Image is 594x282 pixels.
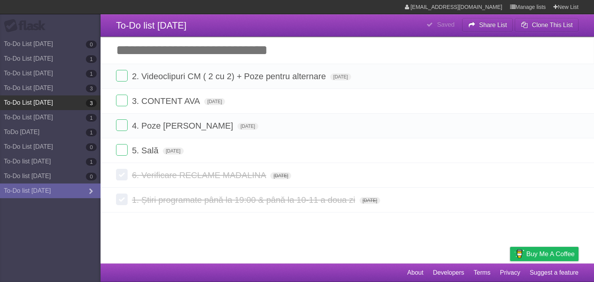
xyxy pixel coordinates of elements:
[462,18,513,32] button: Share List
[360,197,381,204] span: [DATE]
[514,247,524,260] img: Buy me a coffee
[237,123,258,130] span: [DATE]
[116,70,128,82] label: Done
[116,95,128,106] label: Done
[116,119,128,131] label: Done
[163,148,184,155] span: [DATE]
[116,20,186,31] span: To-Do list [DATE]
[204,98,225,105] span: [DATE]
[437,21,454,28] b: Saved
[132,96,202,106] span: 3. CONTENT AVA
[526,247,575,261] span: Buy me a coffee
[500,265,520,280] a: Privacy
[132,195,357,205] span: 1. Știri programate până la 19:00 & până la 10-11 a doua zi
[132,146,160,155] span: 5. Sală
[86,85,97,92] b: 3
[407,265,423,280] a: About
[116,194,128,205] label: Done
[86,99,97,107] b: 3
[515,18,579,32] button: Clone This List
[116,144,128,156] label: Done
[4,19,50,33] div: Flask
[132,170,268,180] span: 6. Verificare RECLAME MADALINA
[86,173,97,180] b: 0
[479,22,507,28] b: Share List
[86,41,97,48] b: 0
[86,70,97,78] b: 1
[532,22,573,28] b: Clone This List
[510,247,579,261] a: Buy me a coffee
[132,121,235,131] span: 4. Poze [PERSON_NAME]
[86,114,97,122] b: 1
[116,169,128,180] label: Done
[270,172,291,179] span: [DATE]
[86,55,97,63] b: 1
[330,73,351,80] span: [DATE]
[530,265,579,280] a: Suggest a feature
[86,143,97,151] b: 0
[433,265,464,280] a: Developers
[86,158,97,166] b: 1
[86,129,97,136] b: 1
[132,71,328,81] span: 2. Videoclipuri CM ( 2 cu 2) + Poze pentru alternare
[474,265,491,280] a: Terms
